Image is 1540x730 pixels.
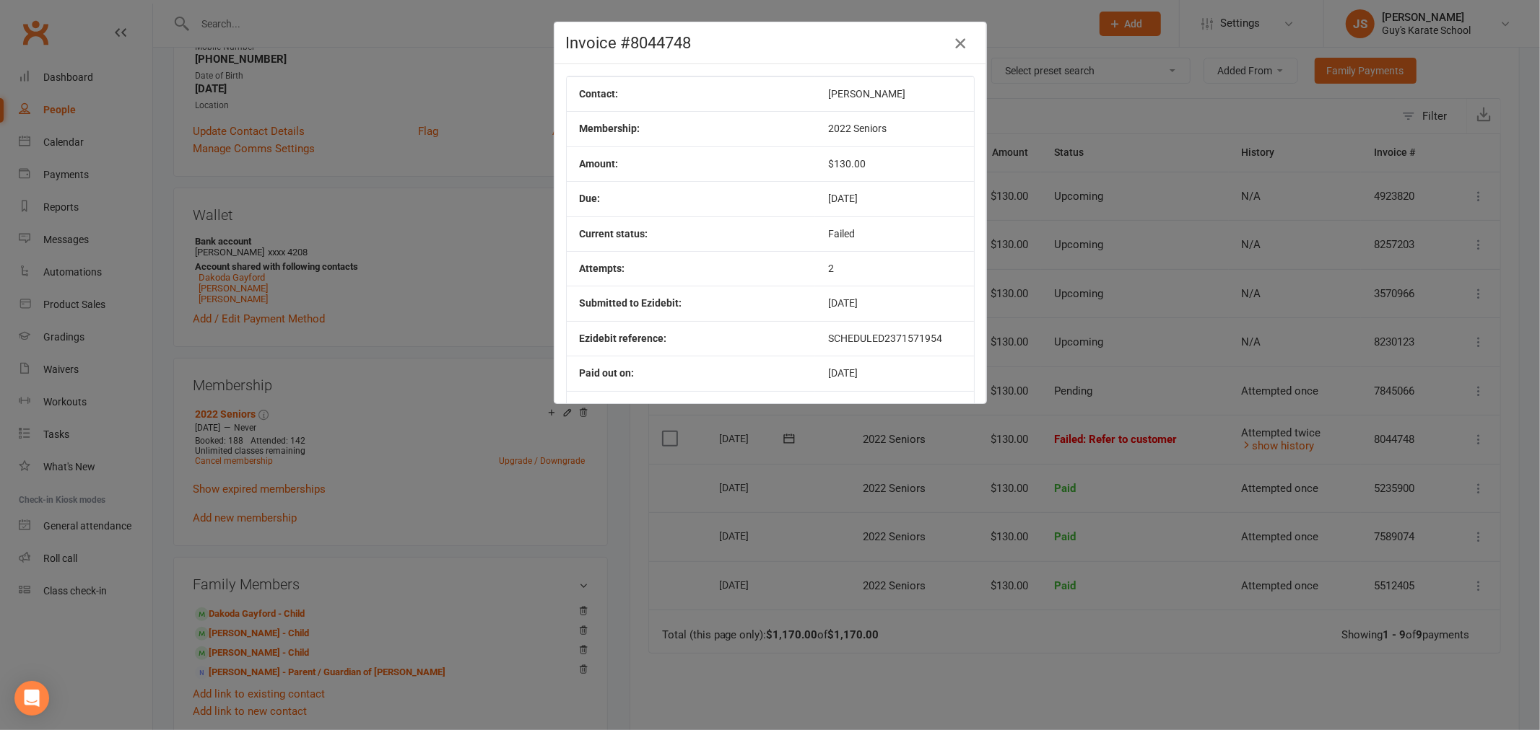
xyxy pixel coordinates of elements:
td: SCHEDULED2371571954 [815,321,974,356]
h4: Invoice #8044748 [566,34,975,52]
b: Amount: [580,158,619,170]
td: [DATE] [815,391,974,426]
b: Contact: [580,88,619,100]
td: [DATE] [815,286,974,320]
div: Open Intercom Messenger [14,681,49,716]
td: $130.00 [815,146,974,181]
b: Attempts: [580,263,625,274]
b: Due: [580,193,601,204]
td: Failed [815,216,974,251]
td: 2022 Seniors [815,111,974,146]
button: Close [949,32,972,55]
td: [PERSON_NAME] [815,76,974,111]
td: [DATE] [815,181,974,216]
b: Submitted to Ezidebit: [580,297,682,309]
b: Current status: [580,228,648,239]
td: [DATE] [815,356,974,390]
td: 2 [815,251,974,286]
b: Failed by [PERSON_NAME]: [580,403,705,414]
b: Membership: [580,123,640,134]
b: Ezidebit reference: [580,333,667,344]
b: Paid out on: [580,367,635,379]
